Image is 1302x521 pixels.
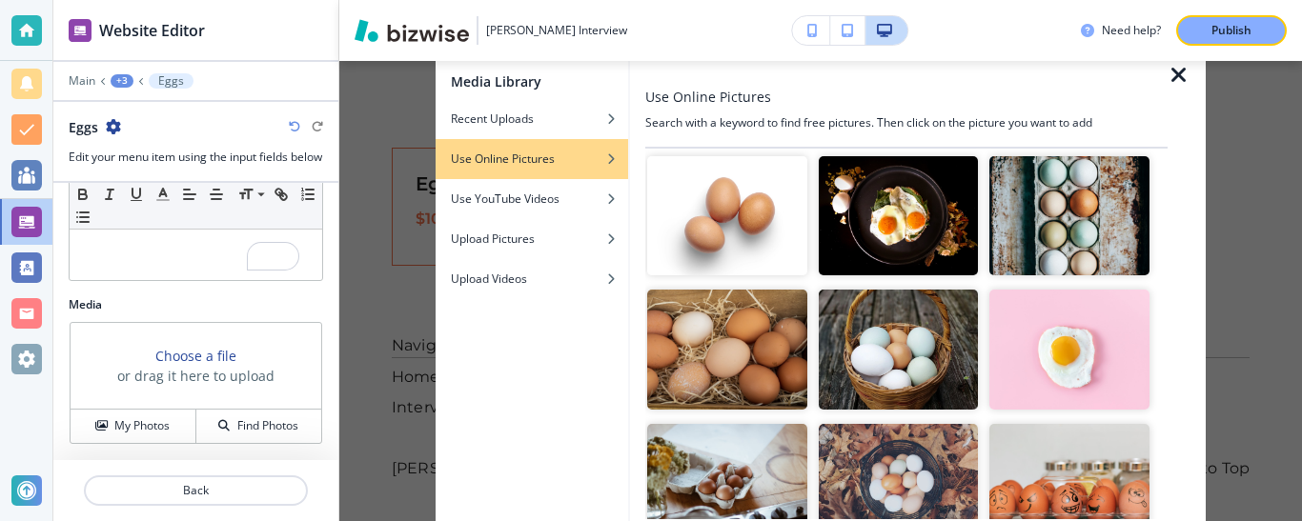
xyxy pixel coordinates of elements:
[149,73,193,89] button: Eggs
[451,150,555,168] h4: Use Online Pictures
[114,417,170,434] h4: My Photos
[355,19,469,42] img: Bizwise Logo
[86,482,306,499] p: Back
[451,271,527,288] h4: Upload Videos
[237,417,298,434] h4: Find Photos
[436,259,628,299] button: Upload Videos
[436,219,628,259] button: Upload Pictures
[69,296,323,313] h2: Media
[69,149,323,166] h3: Edit your menu item using the input fields below
[451,71,541,91] h2: Media Library
[71,410,196,443] button: My Photos
[645,114,1168,131] h4: Search with a keyword to find free pictures. Then click on the picture you want to add
[69,74,95,88] button: Main
[436,139,628,179] button: Use Online Pictures
[1102,22,1161,39] h3: Need help?
[451,110,534,128] h4: Recent Uploads
[117,366,275,386] h3: or drag it here to upload
[451,230,535,248] h4: Upload Pictures
[99,19,205,42] h2: Website Editor
[355,16,627,45] button: [PERSON_NAME] Interview
[158,74,184,88] p: Eggs
[1176,15,1287,46] button: Publish
[486,22,627,39] h3: [PERSON_NAME] Interview
[451,190,559,208] h4: Use YouTube Videos
[111,74,133,88] button: +3
[1211,22,1251,39] p: Publish
[155,346,236,366] button: Choose a file
[69,19,92,42] img: editor icon
[196,410,321,443] button: Find Photos
[645,87,771,107] h3: Use Online Pictures
[69,321,323,445] div: Choose a fileor drag it here to uploadMy PhotosFind Photos
[69,117,98,137] h2: Eggs
[84,475,308,506] button: Back
[436,179,628,219] button: Use YouTube Videos
[436,99,628,139] button: Recent Uploads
